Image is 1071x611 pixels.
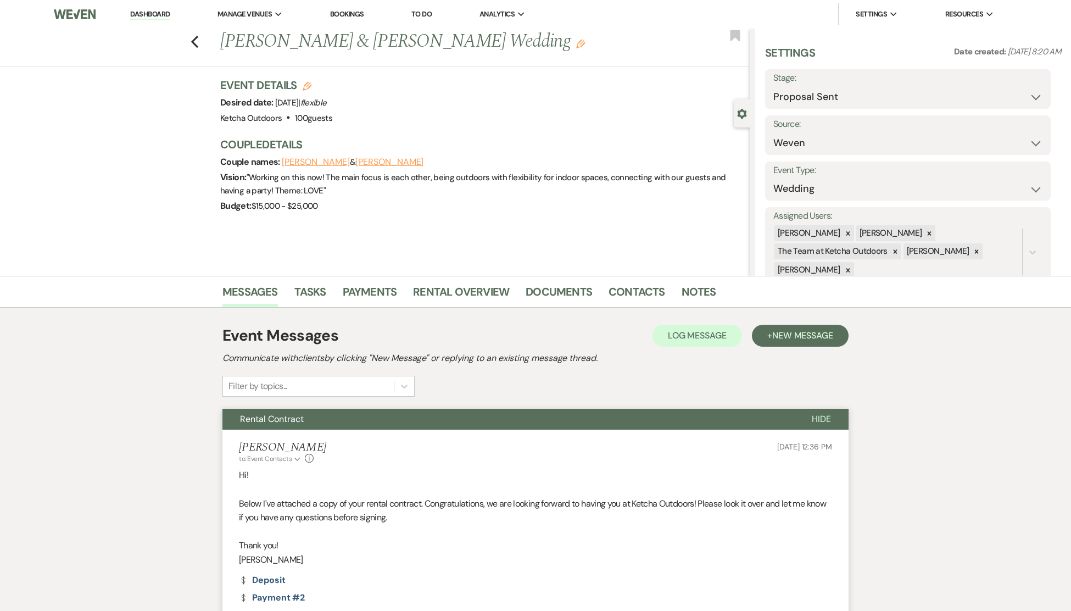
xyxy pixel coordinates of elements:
button: [PERSON_NAME] [282,158,350,166]
button: to: Event Contacts [239,454,302,464]
span: Budget: [220,200,252,212]
span: Date created: [954,46,1008,57]
span: [DATE] 8:20 AM [1008,46,1061,57]
button: Log Message [652,325,742,347]
span: Resources [945,9,983,20]
button: +New Message [752,325,849,347]
p: Thank you! [239,538,832,553]
h2: Communicate with clients by clicking "New Message" or replying to an existing message thread. [222,352,849,365]
span: New Message [772,330,833,341]
span: 100 guests [295,113,332,124]
span: Ketcha Outdoors [220,113,282,124]
a: Payment #2 [239,593,305,602]
div: [PERSON_NAME] [774,225,842,241]
button: [PERSON_NAME] [355,158,423,166]
a: To Do [411,9,432,19]
a: Deposit [239,576,285,585]
a: Contacts [609,283,665,307]
span: Analytics [479,9,515,20]
span: Couple names: [220,156,282,168]
span: " Working on this now! The main focus is each other, being outdoors with flexibility for indoor s... [220,172,726,196]
h5: [PERSON_NAME] [239,441,326,454]
a: Messages [222,283,278,307]
h1: Event Messages [222,324,338,347]
p: Below I've attached a copy of your rental contract. Congratulations, we are looking forward to ha... [239,497,832,525]
h3: Couple Details [220,137,739,152]
div: [PERSON_NAME] [903,243,971,259]
span: & [282,157,423,168]
div: The Team at Ketcha Outdoors [774,243,889,259]
label: Stage: [773,70,1042,86]
label: Assigned Users: [773,208,1042,224]
span: Vision: [220,171,247,183]
h3: Settings [765,45,815,69]
a: Dashboard [130,9,170,20]
div: [PERSON_NAME] [856,225,924,241]
div: Filter by topics... [228,380,287,393]
span: Rental Contract [240,413,304,425]
label: Event Type: [773,163,1042,179]
h1: [PERSON_NAME] & [PERSON_NAME] Wedding [220,29,639,55]
button: Close lead details [737,108,747,118]
button: Edit [576,38,585,48]
span: Manage Venues [217,9,272,20]
span: flexible [300,97,327,108]
span: Settings [856,9,887,20]
a: Rental Overview [413,283,509,307]
div: [PERSON_NAME] [774,262,842,278]
span: Log Message [668,330,727,341]
a: Bookings [330,9,364,19]
a: Payments [343,283,397,307]
h3: Event Details [220,77,332,93]
span: [DATE] 12:36 PM [777,442,832,452]
span: Hide [812,413,831,425]
button: Rental Contract [222,409,794,430]
label: Source: [773,116,1042,132]
a: Tasks [294,283,326,307]
span: Desired date: [220,97,275,108]
span: $15,000 - $25,000 [252,201,318,212]
a: Documents [526,283,592,307]
span: to: Event Contacts [239,454,292,463]
p: [PERSON_NAME] [239,553,832,567]
p: Hi! [239,468,832,482]
button: Hide [794,409,849,430]
img: Weven Logo [54,3,96,26]
a: Notes [682,283,716,307]
span: [DATE] | [275,97,326,108]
